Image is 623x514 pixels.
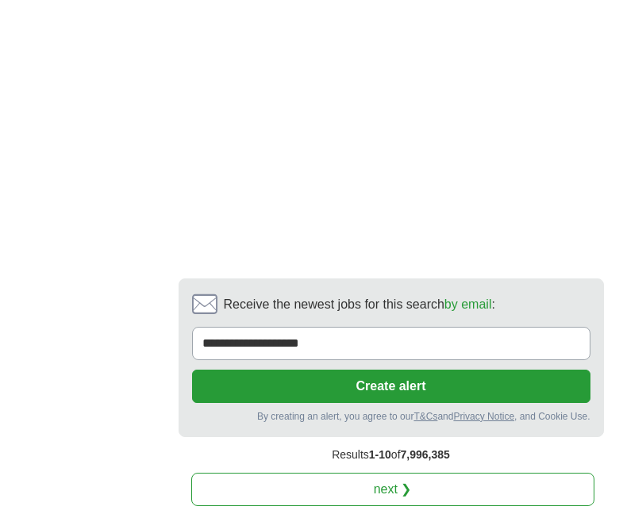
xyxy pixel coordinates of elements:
[179,437,604,473] div: Results of
[224,295,495,314] span: Receive the newest jobs for this search :
[453,411,514,422] a: Privacy Notice
[413,411,437,422] a: T&Cs
[369,448,391,461] span: 1-10
[191,473,594,506] a: next ❯
[192,370,590,403] button: Create alert
[401,448,450,461] span: 7,996,385
[192,409,590,424] div: By creating an alert, you agree to our and , and Cookie Use.
[444,297,492,311] a: by email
